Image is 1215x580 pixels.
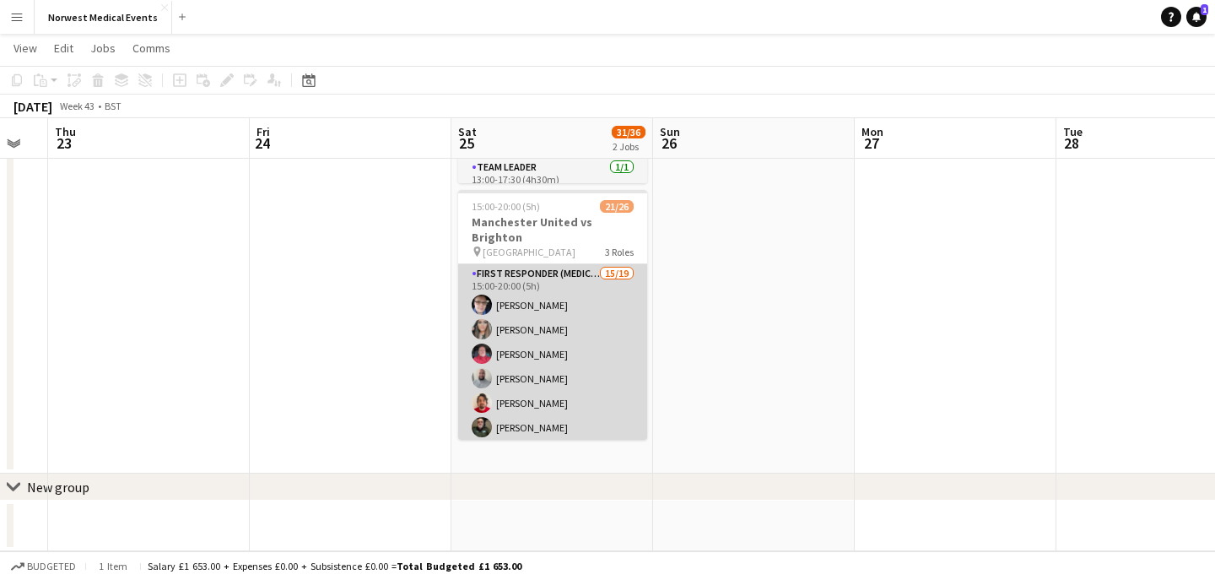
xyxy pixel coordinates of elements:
span: Fri [256,124,270,139]
span: Budgeted [27,561,76,572]
div: New group [27,479,89,496]
span: 21/26 [600,200,634,213]
app-job-card: 15:00-20:00 (5h)21/26Manchester United vs Brighton [GEOGRAPHIC_DATA]3 RolesFirst Responder (Medic... [458,190,647,440]
span: 26 [657,133,680,153]
span: 1 [1201,4,1208,15]
a: Comms [126,37,177,59]
span: Tue [1063,124,1083,139]
span: Comms [132,41,170,56]
span: 3 Roles [605,246,634,258]
span: Thu [55,124,76,139]
span: 23 [52,133,76,153]
a: 1 [1186,7,1207,27]
span: 25 [456,133,477,153]
span: Total Budgeted £1 653.00 [397,560,521,572]
span: [GEOGRAPHIC_DATA] [483,246,575,258]
span: Sat [458,124,477,139]
span: View [13,41,37,56]
span: 28 [1061,133,1083,153]
div: [DATE] [13,98,52,115]
span: 1 item [93,560,133,572]
span: Week 43 [56,100,98,112]
span: Sun [660,124,680,139]
h3: Manchester United vs Brighton [458,214,647,245]
div: Salary £1 653.00 + Expenses £0.00 + Subsistence £0.00 = [148,560,521,572]
span: 15:00-20:00 (5h) [472,200,540,213]
a: Jobs [84,37,122,59]
span: 24 [254,133,270,153]
button: Norwest Medical Events [35,1,172,34]
span: 31/36 [612,126,645,138]
a: Edit [47,37,80,59]
span: Edit [54,41,73,56]
div: 2 Jobs [613,140,645,153]
span: 27 [859,133,883,153]
span: Jobs [90,41,116,56]
button: Budgeted [8,557,78,576]
div: BST [105,100,121,112]
a: View [7,37,44,59]
span: Mon [861,124,883,139]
